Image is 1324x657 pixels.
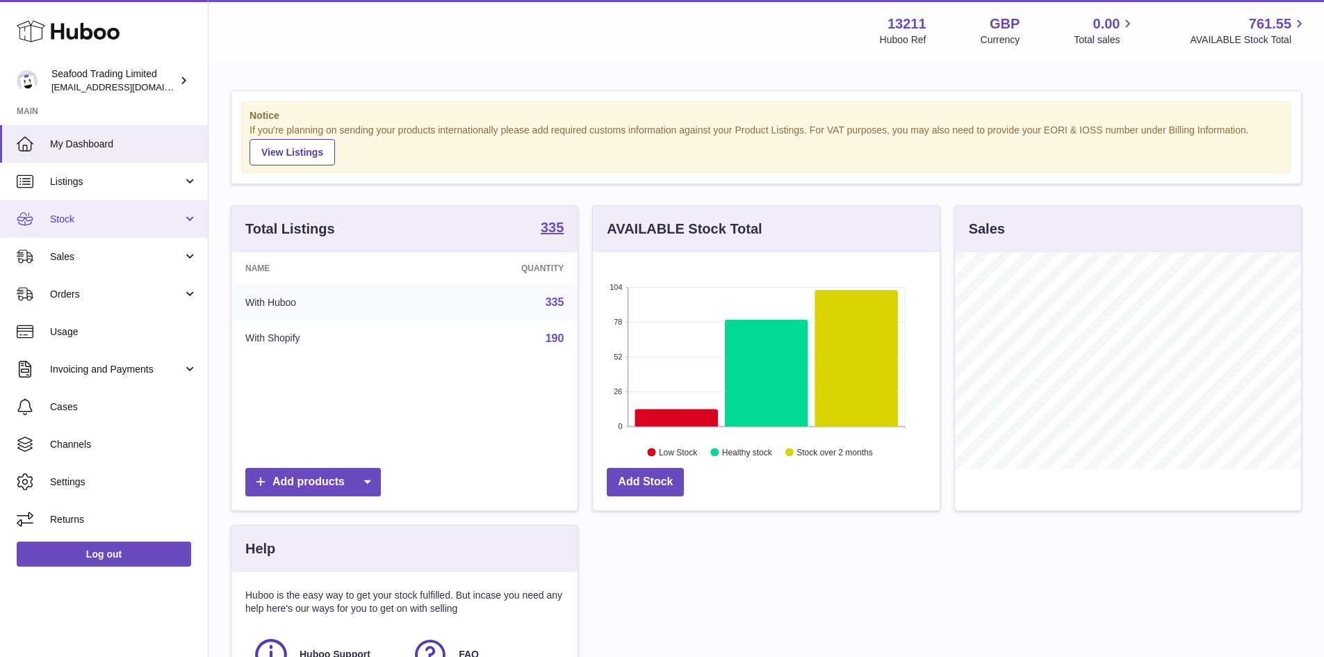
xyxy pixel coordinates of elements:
span: Stock [50,213,183,226]
text: Low Stock [659,447,698,457]
a: Log out [17,542,191,567]
span: 761.55 [1249,15,1291,33]
text: Stock over 2 months [797,447,873,457]
th: Quantity [418,252,578,284]
div: Huboo Ref [880,33,926,47]
span: Settings [50,476,197,489]
span: [EMAIL_ADDRESS][DOMAIN_NAME] [51,81,204,92]
div: Seafood Trading Limited [51,67,177,94]
div: If you're planning on sending your products internationally please add required customs informati... [250,124,1283,165]
strong: Notice [250,109,1283,122]
span: Total sales [1074,33,1136,47]
a: 190 [546,332,564,344]
text: 104 [610,283,622,291]
span: 0.00 [1093,15,1120,33]
p: Huboo is the easy way to get your stock fulfilled. But incase you need any help here's our ways f... [245,589,564,615]
span: Sales [50,250,183,263]
span: AVAILABLE Stock Total [1190,33,1307,47]
strong: 335 [541,220,564,234]
span: Orders [50,288,183,301]
text: 52 [614,352,623,361]
strong: 13211 [888,15,926,33]
h3: Total Listings [245,220,335,238]
text: 78 [614,318,623,326]
h3: AVAILABLE Stock Total [607,220,762,238]
h3: Help [245,540,275,558]
th: Name [231,252,418,284]
h3: Sales [969,220,1005,238]
a: 761.55 AVAILABLE Stock Total [1190,15,1307,47]
td: With Shopify [231,321,418,357]
span: Invoicing and Payments [50,363,183,376]
text: 0 [619,422,623,430]
img: online@rickstein.com [17,70,38,91]
text: 26 [614,387,623,396]
strong: GBP [990,15,1020,33]
a: View Listings [250,139,335,165]
a: 335 [541,220,564,237]
text: Healthy stock [722,447,773,457]
span: My Dashboard [50,138,197,151]
span: Cases [50,400,197,414]
div: Currency [981,33,1020,47]
a: Add Stock [607,468,684,496]
td: With Huboo [231,284,418,321]
span: Listings [50,175,183,188]
span: Channels [50,438,197,451]
span: Returns [50,513,197,526]
a: Add products [245,468,381,496]
span: Usage [50,325,197,339]
a: 335 [546,296,564,308]
a: 0.00 Total sales [1074,15,1136,47]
